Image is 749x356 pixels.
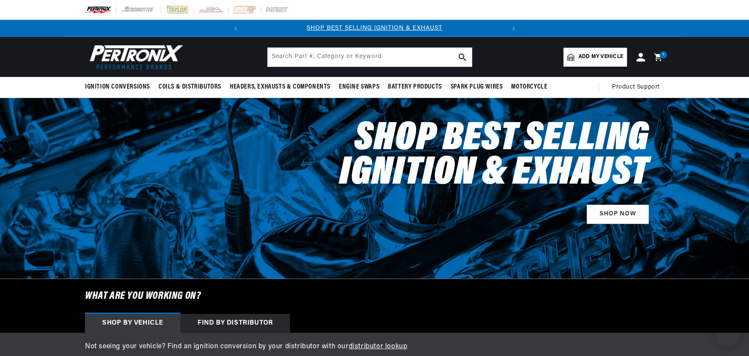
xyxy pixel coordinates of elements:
summary: Coils & Distributors [154,77,225,97]
summary: Engine Swaps [335,77,384,97]
h6: What are you working on? [64,279,685,313]
a: SHOP NOW [587,205,649,224]
button: search button [453,48,472,67]
span: Engine Swaps [339,83,379,92]
div: Announcement [244,24,505,33]
button: Translation missing: en.sections.announcements.previous_announcement [227,20,244,37]
img: Pertronix [85,42,184,72]
a: Add my vehicle [563,48,627,67]
summary: Product Support [612,77,664,98]
summary: Battery Products [384,77,446,97]
span: Add my vehicle [578,53,623,61]
span: 1 [663,51,664,58]
div: 1 of 2 [244,24,505,33]
input: Search Part #, Category or Keyword [268,48,472,67]
span: Headers, Exhausts & Components [230,83,330,92]
summary: Spark Plug Wires [446,77,507,97]
button: Translation missing: en.sections.announcements.next_announcement [505,20,522,37]
span: Coils & Distributors [158,83,221,92]
div: Shop by vehicle [85,314,180,333]
span: Ignition Conversions [85,83,150,92]
a: SHOP BEST SELLING IGNITION & EXHAUST [307,25,442,31]
a: distributor lookup [349,343,408,350]
summary: Ignition Conversions [85,77,154,97]
summary: Headers, Exhausts & Components [225,77,335,97]
slideshow-component: Translation missing: en.sections.announcements.announcement_bar [64,20,685,37]
span: Battery Products [388,83,442,92]
p: Not seeing your vehicle? Find an ignition conversion by your distributor with our [85,341,664,353]
h2: Shop Best Selling Ignition & Exhaust [282,122,649,191]
span: Product Support [612,83,660,92]
div: Find by Distributor [180,314,290,333]
summary: Motorcycle [507,77,551,97]
span: Spark Plug Wires [451,83,503,92]
span: Motorcycle [511,83,547,92]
